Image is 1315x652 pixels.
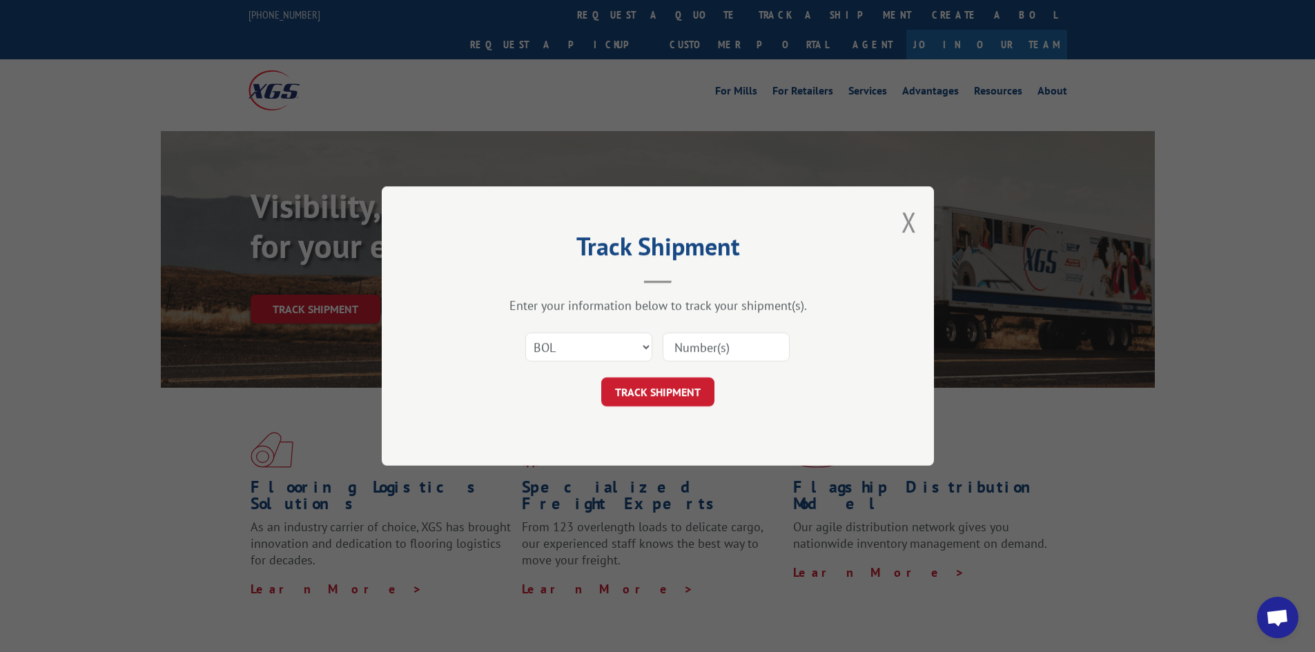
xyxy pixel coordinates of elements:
h2: Track Shipment [451,237,865,263]
div: Enter your information below to track your shipment(s). [451,297,865,313]
button: Close modal [902,204,917,240]
a: Open chat [1257,597,1298,638]
button: TRACK SHIPMENT [601,377,714,406]
input: Number(s) [663,333,790,362]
